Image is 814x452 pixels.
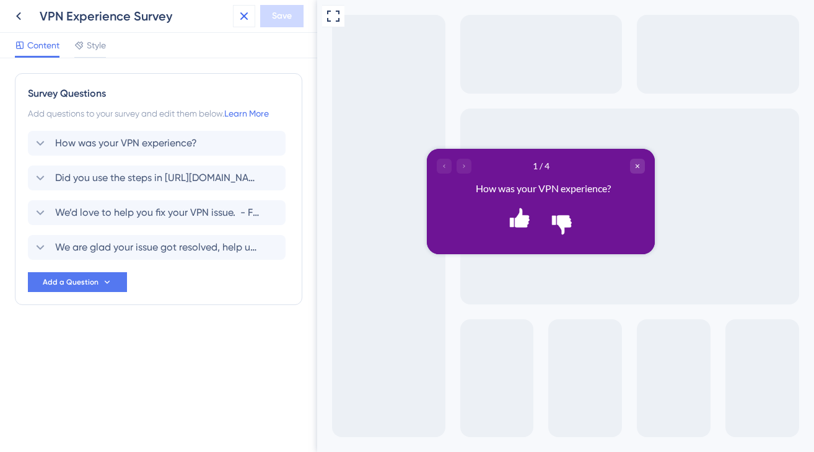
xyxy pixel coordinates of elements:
div: Survey Questions [28,86,289,101]
span: We’d love to help you fix your VPN issue. - For real-time help, open the chat bubble in your Port... [55,205,260,220]
iframe: UserGuiding Survey [110,149,338,254]
span: Content [27,38,59,53]
button: Add a Question [28,272,127,292]
div: VPN Experience Survey [40,7,228,25]
span: Style [87,38,106,53]
span: How was your VPN experience? [55,136,197,151]
span: Save [272,9,292,24]
button: Save [260,5,304,27]
span: Did you use the steps in [URL][DOMAIN_NAME] to try resolving your VPN issue? [55,171,260,185]
a: Learn More [224,109,269,118]
div: Add questions to your survey and edit them below. [28,106,289,121]
span: We are glad your issue got resolved, help us improve! What does best describe the issue you were ... [55,240,260,255]
span: Add a Question [43,277,98,287]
